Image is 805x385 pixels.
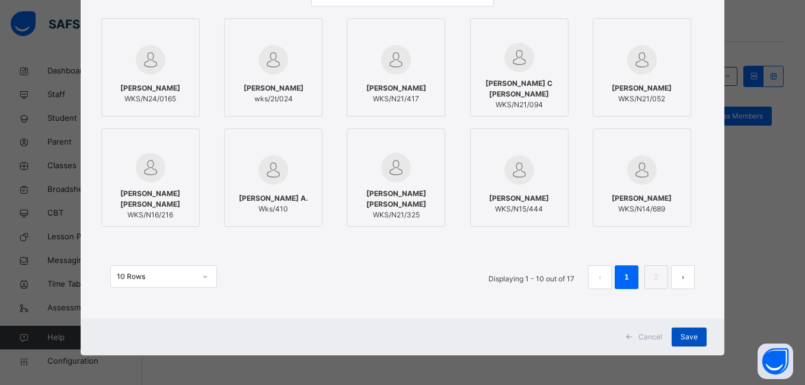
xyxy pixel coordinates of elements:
[627,45,657,75] img: default.svg
[381,45,411,75] img: default.svg
[353,188,439,210] span: [PERSON_NAME] [PERSON_NAME]
[117,271,195,282] div: 10 Rows
[353,210,439,220] span: WKS/N21/325
[239,204,308,214] span: Wks/410
[588,265,612,289] li: 上一页
[612,193,672,204] span: [PERSON_NAME]
[638,332,662,342] span: Cancel
[120,94,180,104] span: WKS/N24/0165
[612,83,672,94] span: [PERSON_NAME]
[244,83,304,94] span: [PERSON_NAME]
[120,83,180,94] span: [PERSON_NAME]
[366,83,426,94] span: [PERSON_NAME]
[671,265,695,289] button: next page
[671,265,695,289] li: 下一页
[366,94,426,104] span: WKS/N21/417
[504,155,534,185] img: default.svg
[258,155,288,185] img: default.svg
[489,204,549,214] span: WKS/N15/444
[136,153,165,182] img: default.svg
[477,100,562,110] span: WKS/N21/094
[504,43,534,72] img: default.svg
[108,210,193,220] span: WKS/N16/216
[758,344,793,379] button: Open asap
[644,265,668,289] li: 2
[681,332,698,342] span: Save
[627,155,657,185] img: default.svg
[258,45,288,75] img: default.svg
[239,193,308,204] span: [PERSON_NAME] A.
[651,269,662,285] a: 2
[108,188,193,210] span: [PERSON_NAME] [PERSON_NAME]
[612,204,672,214] span: WKS/N14/689
[588,265,612,289] button: prev page
[381,153,411,182] img: default.svg
[621,269,632,285] a: 1
[136,45,165,75] img: default.svg
[615,265,638,289] li: 1
[612,94,672,104] span: WKS/N21/052
[480,265,583,289] li: Displaying 1 - 10 out of 17
[244,94,304,104] span: wks/2t/024
[477,78,562,100] span: [PERSON_NAME] C [PERSON_NAME]
[489,193,549,204] span: [PERSON_NAME]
